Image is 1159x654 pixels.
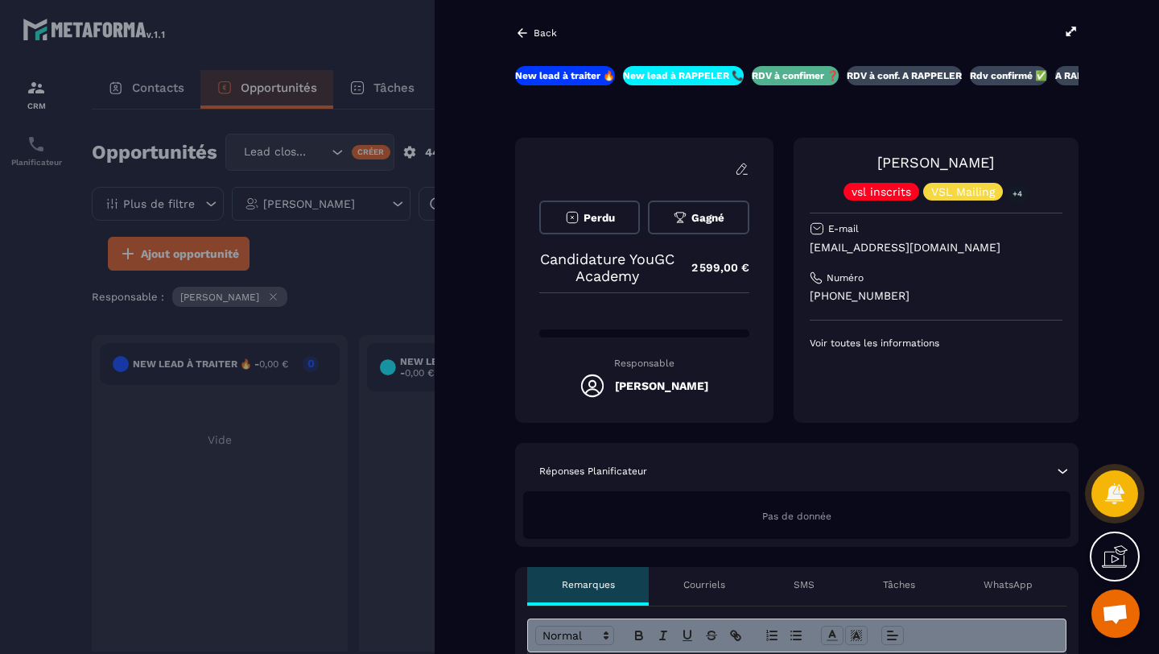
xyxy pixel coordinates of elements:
p: 2 599,00 € [675,252,749,284]
p: Candidature YouGC Academy [539,250,675,284]
a: [PERSON_NAME] [877,154,994,171]
p: E-mail [828,222,859,235]
p: +4 [1007,185,1028,202]
p: Numéro [827,271,864,284]
p: SMS [794,578,815,591]
button: Gagné [648,201,749,234]
p: [EMAIL_ADDRESS][DOMAIN_NAME] [810,240,1062,255]
a: Ouvrir le chat [1091,590,1140,638]
p: Responsable [539,358,749,369]
span: Gagné [691,212,724,224]
span: Pas de donnée [762,511,831,522]
p: VSL Mailing [931,186,995,197]
p: Remarques [562,578,615,591]
p: [PHONE_NUMBER] [810,288,1062,304]
p: Réponses Planificateur [539,465,647,478]
p: WhatsApp [984,578,1033,591]
h5: [PERSON_NAME] [615,379,708,392]
p: Tâches [883,578,915,591]
span: Perdu [584,212,615,224]
p: Courriels [683,578,725,591]
button: Perdu [539,201,640,234]
p: vsl inscrits [852,186,911,197]
p: Voir toutes les informations [810,337,1062,350]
